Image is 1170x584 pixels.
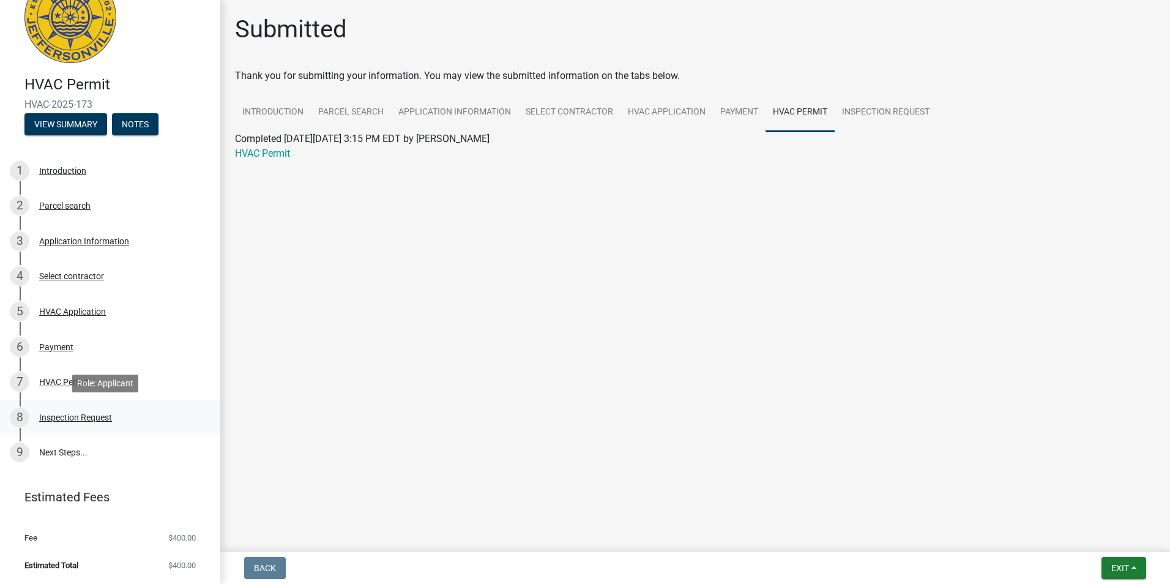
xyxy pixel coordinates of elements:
[39,378,88,386] div: HVAC Permit
[39,201,91,210] div: Parcel search
[24,76,211,94] h4: HVAC Permit
[620,93,713,132] a: HVAC Application
[112,113,158,135] button: Notes
[235,15,347,44] h1: Submitted
[10,161,29,181] div: 1
[39,307,106,316] div: HVAC Application
[766,93,835,132] a: HVAC Permit
[235,93,311,132] a: Introduction
[10,408,29,427] div: 8
[24,120,107,130] wm-modal-confirm: Summary
[10,196,29,215] div: 2
[244,557,286,579] button: Back
[24,113,107,135] button: View Summary
[10,485,201,509] a: Estimated Fees
[39,413,112,422] div: Inspection Request
[39,343,73,351] div: Payment
[72,375,138,392] div: Role: Applicant
[39,237,129,245] div: Application Information
[835,93,937,132] a: Inspection Request
[10,337,29,357] div: 6
[10,372,29,392] div: 7
[311,93,391,132] a: Parcel search
[713,93,766,132] a: Payment
[1101,557,1146,579] button: Exit
[235,69,1155,83] div: Thank you for submitting your information. You may view the submitted information on the tabs below.
[1111,563,1129,573] span: Exit
[168,534,196,542] span: $400.00
[39,272,104,280] div: Select contractor
[10,266,29,286] div: 4
[112,120,158,130] wm-modal-confirm: Notes
[24,561,78,569] span: Estimated Total
[254,563,276,573] span: Back
[39,167,86,175] div: Introduction
[235,148,290,159] a: HVAC Permit
[10,302,29,321] div: 5
[24,99,196,110] span: HVAC-2025-173
[391,93,518,132] a: Application Information
[24,534,37,542] span: Fee
[10,231,29,251] div: 3
[518,93,620,132] a: Select contractor
[168,561,196,569] span: $400.00
[10,443,29,462] div: 9
[235,133,490,144] span: Completed [DATE][DATE] 3:15 PM EDT by [PERSON_NAME]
